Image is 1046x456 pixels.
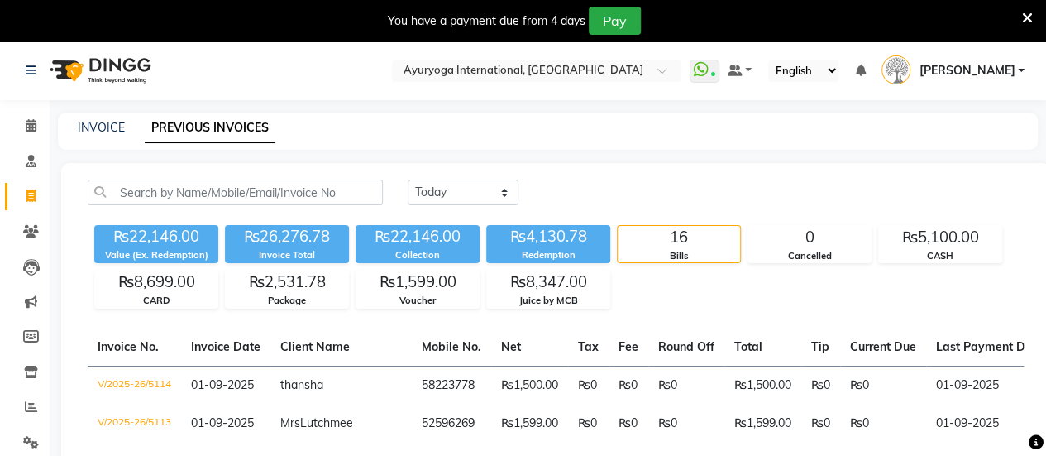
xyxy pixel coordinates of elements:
[95,271,217,294] div: ₨8,699.00
[618,226,740,249] div: 16
[95,294,217,308] div: CARD
[88,405,181,443] td: V/2025-26/5113
[811,339,829,354] span: Tip
[78,120,125,135] a: INVOICE
[501,339,521,354] span: Net
[356,225,480,248] div: ₨22,146.00
[840,405,926,443] td: ₨0
[300,415,353,430] span: Lutchmee
[609,405,648,443] td: ₨0
[801,366,840,405] td: ₨0
[280,415,300,430] span: Mrs
[487,271,609,294] div: ₨8,347.00
[487,294,609,308] div: Juice by MCB
[88,366,181,405] td: V/2025-26/5114
[840,366,926,405] td: ₨0
[226,294,348,308] div: Package
[881,55,910,84] img: Dr ADARSH THAIKKADATH
[388,12,585,30] div: You have a payment due from 4 days
[356,271,479,294] div: ₨1,599.00
[191,415,254,430] span: 01-09-2025
[589,7,641,35] button: Pay
[356,248,480,262] div: Collection
[491,405,568,443] td: ₨1,599.00
[568,366,609,405] td: ₨0
[280,339,350,354] span: Client Name
[42,47,155,94] img: logo
[748,249,871,263] div: Cancelled
[422,339,481,354] span: Mobile No.
[724,366,801,405] td: ₨1,500.00
[618,249,740,263] div: Bills
[94,248,218,262] div: Value (Ex. Redemption)
[609,366,648,405] td: ₨0
[491,366,568,405] td: ₨1,500.00
[226,271,348,294] div: ₨2,531.78
[879,249,1001,263] div: CASH
[191,339,260,354] span: Invoice Date
[94,225,218,248] div: ₨22,146.00
[734,339,762,354] span: Total
[724,405,801,443] td: ₨1,599.00
[658,339,714,354] span: Round Off
[486,225,610,248] div: ₨4,130.78
[412,405,491,443] td: 52596269
[98,339,159,354] span: Invoice No.
[145,113,275,143] a: PREVIOUS INVOICES
[801,405,840,443] td: ₨0
[648,366,724,405] td: ₨0
[936,339,1044,354] span: Last Payment Date
[919,62,1015,79] span: [PERSON_NAME]
[356,294,479,308] div: Voucher
[412,366,491,405] td: 58223778
[225,248,349,262] div: Invoice Total
[88,180,383,205] input: Search by Name/Mobile/Email/Invoice No
[280,377,323,392] span: thansha
[486,248,610,262] div: Redemption
[225,225,349,248] div: ₨26,276.78
[191,377,254,392] span: 01-09-2025
[568,405,609,443] td: ₨0
[578,339,599,354] span: Tax
[850,339,916,354] span: Current Due
[879,226,1001,249] div: ₨5,100.00
[648,405,724,443] td: ₨0
[619,339,638,354] span: Fee
[748,226,871,249] div: 0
